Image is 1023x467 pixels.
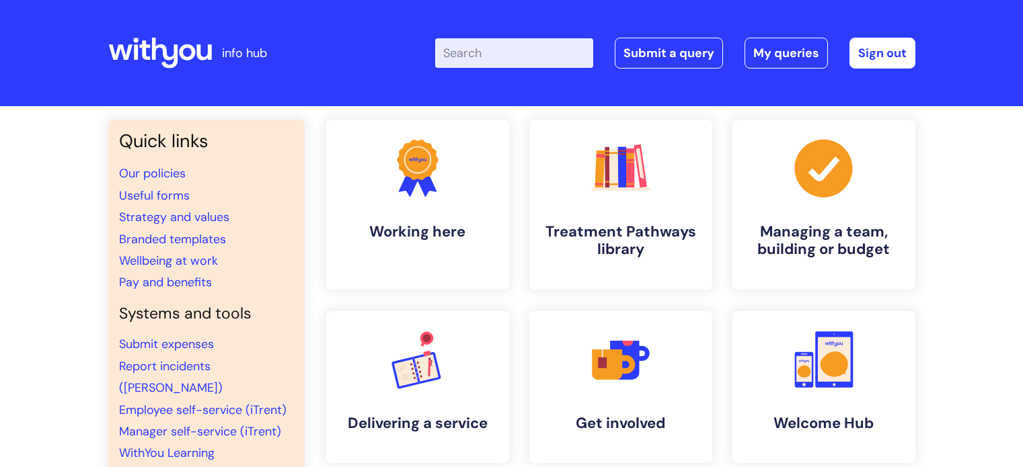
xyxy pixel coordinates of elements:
a: Employee self-service (iTrent) [119,402,287,418]
h4: Treatment Pathways library [540,223,702,259]
a: My queries [745,38,828,69]
a: Branded templates [119,231,226,247]
a: Submit expenses [119,336,214,352]
a: Useful forms [119,187,190,204]
a: Welcome Hub [732,311,915,463]
h3: Quick links [119,130,294,152]
a: Get involved [529,311,712,463]
a: Treatment Pathways library [529,120,712,290]
a: Manager self-service (iTrent) [119,423,281,439]
a: Working here [326,120,509,290]
input: Search [435,38,593,68]
div: | - [435,38,915,69]
p: info hub [222,42,267,64]
h4: Working here [337,223,498,241]
a: Strategy and values [119,209,229,225]
h4: Get involved [540,415,702,432]
h4: Managing a team, building or budget [743,223,905,259]
a: Wellbeing at work [119,253,218,269]
a: Managing a team, building or budget [732,120,915,290]
h4: Delivering a service [337,415,498,432]
h4: Welcome Hub [743,415,905,432]
a: Delivering a service [326,311,509,463]
a: Sign out [849,38,915,69]
a: WithYou Learning [119,445,215,461]
a: Pay and benefits [119,274,212,290]
a: Our policies [119,165,186,181]
a: Submit a query [615,38,723,69]
a: Report incidents ([PERSON_NAME]) [119,358,223,396]
h4: Systems and tools [119,304,294,323]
